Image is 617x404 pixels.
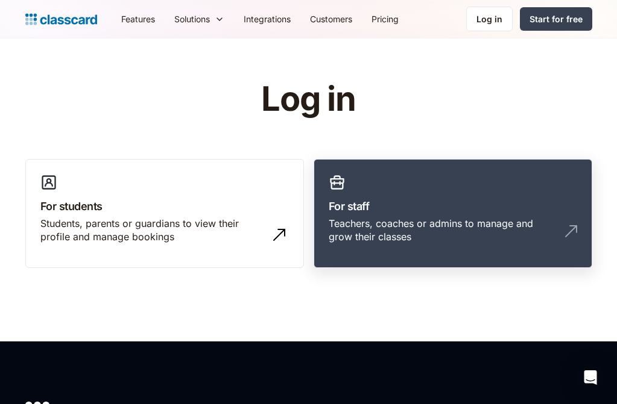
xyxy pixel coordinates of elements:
[530,13,583,25] div: Start for free
[25,11,97,28] a: Logo
[314,159,592,269] a: For staffTeachers, coaches or admins to manage and grow their classes
[117,81,500,118] h1: Log in
[520,7,592,31] a: Start for free
[40,198,289,214] h3: For students
[362,5,408,33] a: Pricing
[234,5,300,33] a: Integrations
[300,5,362,33] a: Customers
[25,159,304,269] a: For studentsStudents, parents or guardians to view their profile and manage bookings
[112,5,165,33] a: Features
[165,5,234,33] div: Solutions
[466,7,513,31] a: Log in
[576,363,605,392] div: Open Intercom Messenger
[476,13,502,25] div: Log in
[40,217,265,244] div: Students, parents or guardians to view their profile and manage bookings
[329,217,553,244] div: Teachers, coaches or admins to manage and grow their classes
[174,13,210,25] div: Solutions
[329,198,577,214] h3: For staff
